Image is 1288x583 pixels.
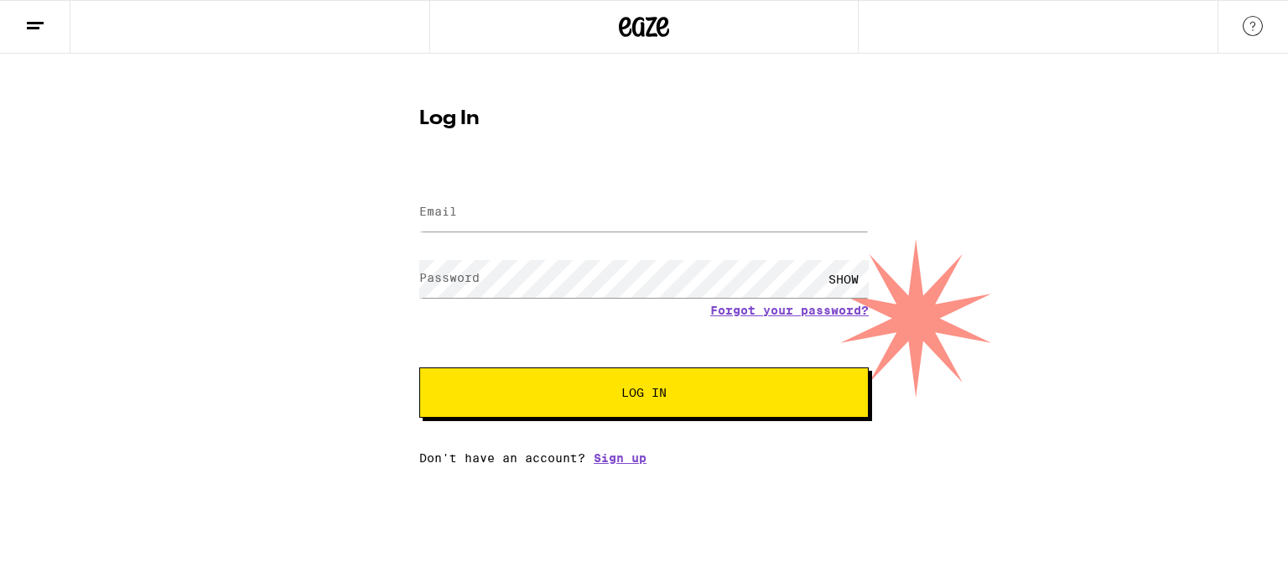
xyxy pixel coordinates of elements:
h1: Log In [419,109,869,129]
div: Don't have an account? [419,451,869,465]
div: SHOW [818,260,869,298]
a: Sign up [594,451,647,465]
label: Email [419,205,457,218]
span: Hi. Need any help? [10,12,121,25]
button: Log In [419,367,869,418]
span: Log In [621,387,667,398]
a: Forgot your password? [710,304,869,317]
label: Password [419,271,480,284]
input: Email [419,194,869,232]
